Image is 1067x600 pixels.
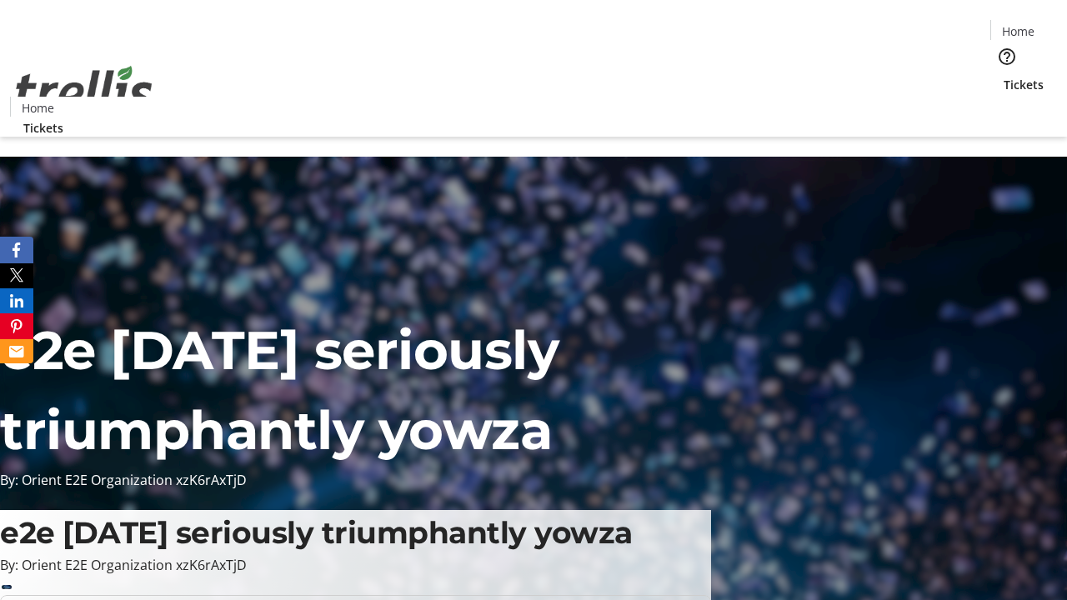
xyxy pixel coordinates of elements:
[10,47,158,131] img: Orient E2E Organization xzK6rAxTjD's Logo
[1004,76,1044,93] span: Tickets
[11,99,64,117] a: Home
[10,119,77,137] a: Tickets
[990,76,1057,93] a: Tickets
[1002,22,1034,40] span: Home
[23,119,63,137] span: Tickets
[990,40,1024,73] button: Help
[990,93,1024,127] button: Cart
[22,99,54,117] span: Home
[991,22,1044,40] a: Home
